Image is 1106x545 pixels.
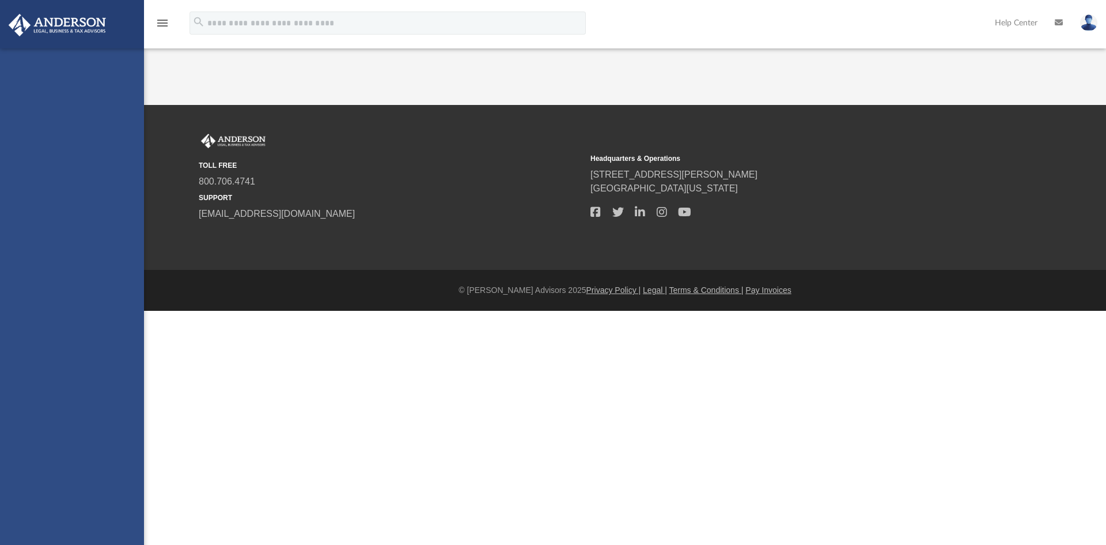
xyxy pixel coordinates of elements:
a: [EMAIL_ADDRESS][DOMAIN_NAME] [199,209,355,219]
a: Pay Invoices [745,285,791,295]
a: Privacy Policy | [586,285,641,295]
i: search [192,16,205,28]
a: Legal | [643,285,667,295]
small: TOLL FREE [199,160,582,171]
img: User Pic [1080,14,1097,31]
small: Headquarters & Operations [590,153,974,164]
img: Anderson Advisors Platinum Portal [199,134,268,149]
img: Anderson Advisors Platinum Portal [5,14,109,36]
a: [STREET_ADDRESS][PERSON_NAME] [590,170,757,179]
div: © [PERSON_NAME] Advisors 2025 [144,284,1106,296]
small: SUPPORT [199,193,582,203]
a: Terms & Conditions | [669,285,744,295]
a: [GEOGRAPHIC_DATA][US_STATE] [590,183,738,193]
a: 800.706.4741 [199,176,255,186]
a: menu [156,22,169,30]
i: menu [156,16,169,30]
